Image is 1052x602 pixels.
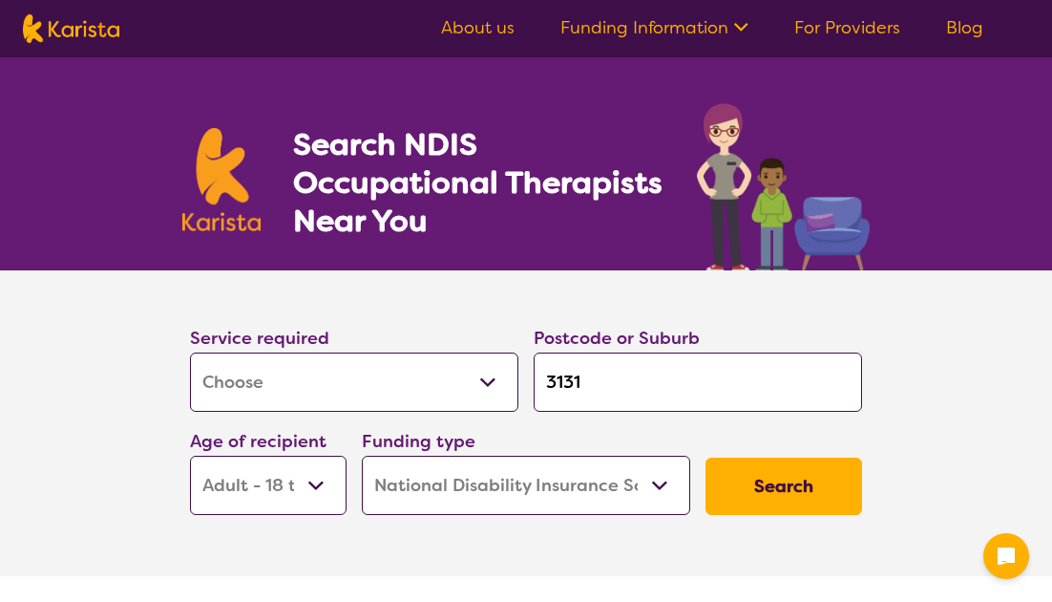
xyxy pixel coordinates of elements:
[362,430,475,453] label: Funding type
[534,327,700,350] label: Postcode or Suburb
[794,16,900,39] a: For Providers
[534,353,862,412] input: Type
[190,430,326,453] label: Age of recipient
[190,327,329,350] label: Service required
[560,16,748,39] a: Funding Information
[441,16,515,39] a: About us
[182,128,261,231] img: Karista logo
[946,16,983,39] a: Blog
[705,458,862,515] button: Search
[697,103,870,270] img: occupational-therapy
[293,125,664,240] h1: Search NDIS Occupational Therapists Near You
[23,14,119,43] img: Karista logo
